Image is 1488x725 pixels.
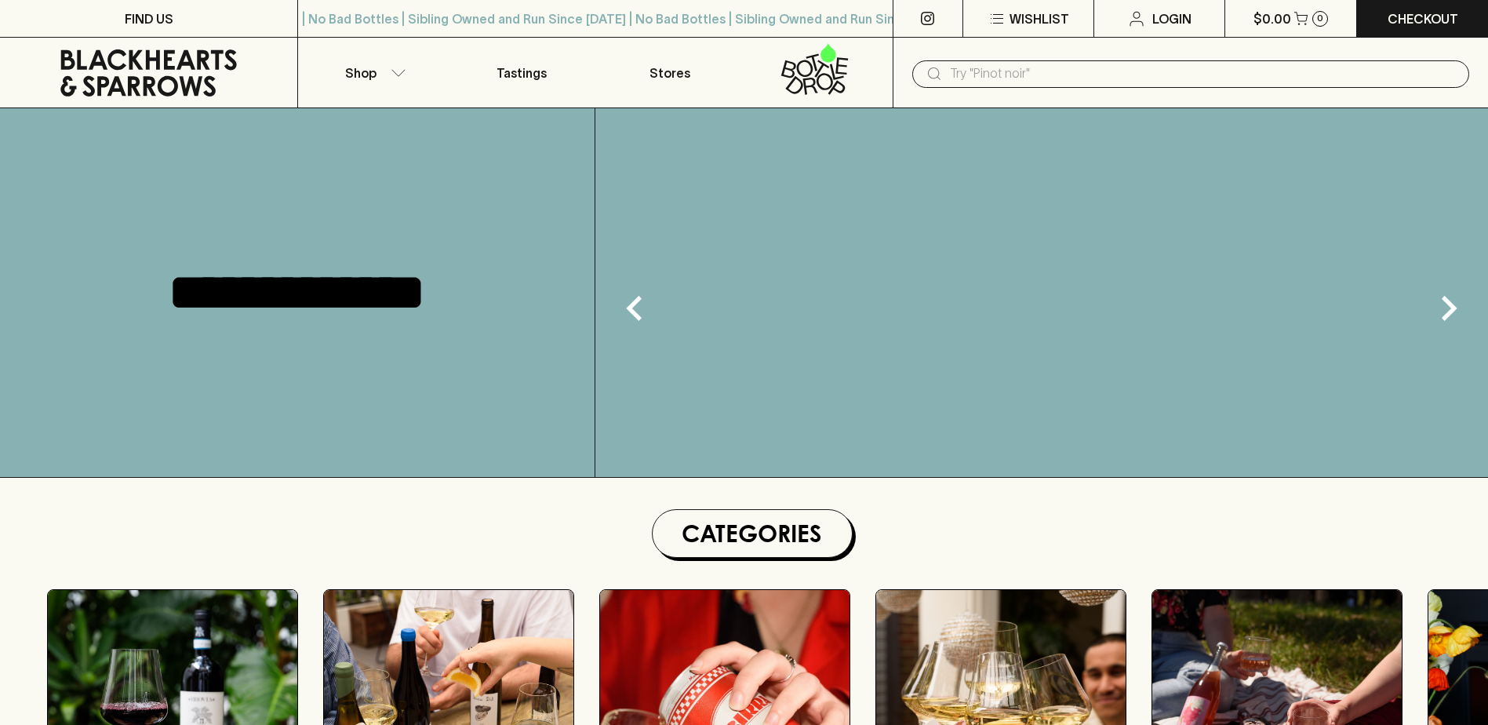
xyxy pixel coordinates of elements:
p: Shop [345,64,377,82]
p: Wishlist [1010,9,1069,28]
a: Stores [595,38,744,107]
button: Next [1417,277,1480,340]
p: $0.00 [1253,9,1291,28]
img: gif;base64,R0lGODlhAQABAAAAACH5BAEKAAEALAAAAAABAAEAAAICTAEAOw== [595,108,1488,477]
h1: Categories [659,516,846,551]
p: 0 [1317,14,1323,23]
p: Login [1152,9,1191,28]
a: Tastings [447,38,595,107]
input: Try "Pinot noir" [950,61,1457,86]
p: FIND US [125,9,173,28]
button: Previous [603,277,666,340]
p: Tastings [497,64,547,82]
p: Checkout [1388,9,1458,28]
button: Shop [298,38,446,107]
p: Stores [649,64,690,82]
